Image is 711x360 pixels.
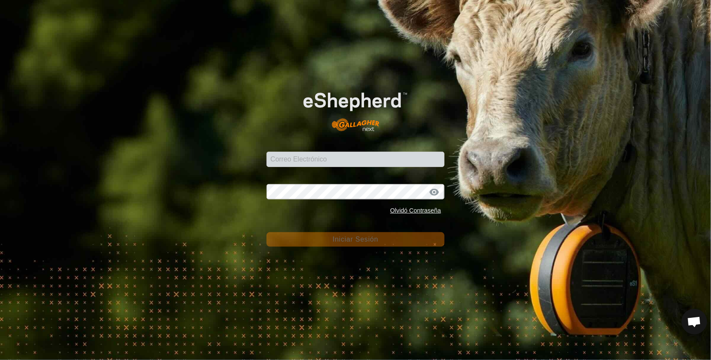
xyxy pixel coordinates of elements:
[267,232,444,247] button: Iniciar Sesión
[267,152,444,167] input: Correo Electrónico
[390,207,441,214] a: Olvidó Contraseña
[333,236,378,243] span: Iniciar Sesión
[682,309,707,334] div: Chat abierto
[284,78,427,138] img: Logo de eShepherd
